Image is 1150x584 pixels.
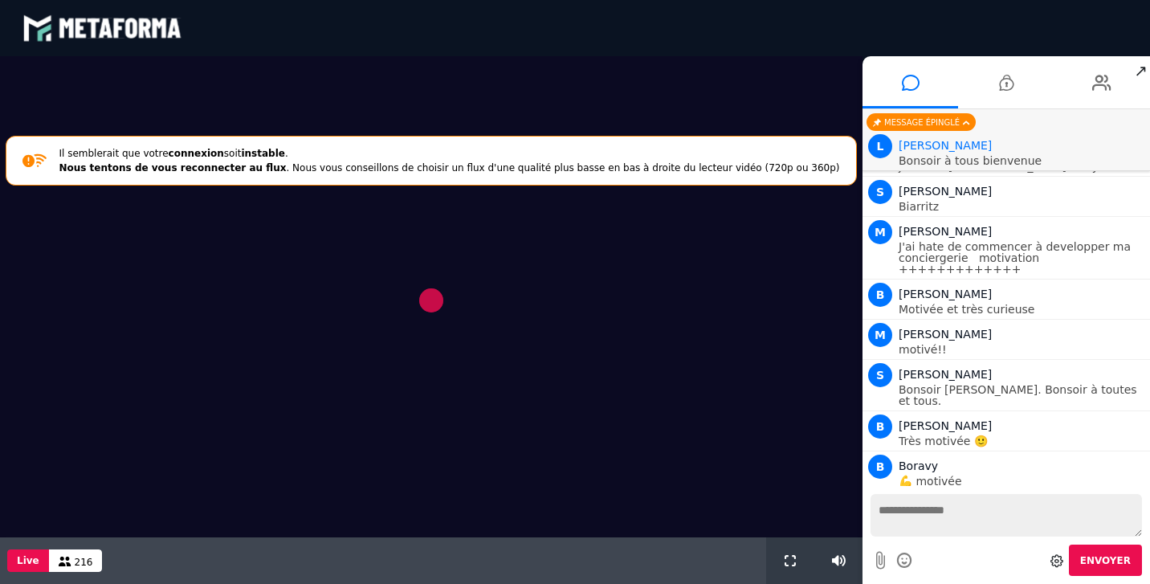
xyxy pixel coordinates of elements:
[1069,545,1142,576] button: Envoyer
[1080,555,1131,566] span: Envoyer
[868,220,892,244] span: M
[899,435,1146,447] p: Très motivée 🙂
[899,241,1146,275] p: J'ai hate de commencer à developper ma conciergerie motivation +++++++++++++
[868,363,892,387] span: S
[899,328,992,341] span: [PERSON_NAME]
[867,113,976,131] div: Message épinglé
[899,368,992,381] span: [PERSON_NAME]
[899,161,1146,172] p: je suis à [GEOGRAPHIC_DATA] et hyeres
[899,476,1146,487] p: 💪 motivée
[868,455,892,479] span: B
[241,148,284,159] strong: instable
[899,225,992,238] span: [PERSON_NAME]
[899,139,992,152] span: Animateur
[1132,56,1150,85] span: ↗
[47,146,839,175] p: Il semblerait que votre soit . . Nous vous conseillons de choisir un flux d'une qualité plus bass...
[899,288,992,300] span: [PERSON_NAME]
[868,415,892,439] span: B
[868,180,892,204] span: S
[899,155,1146,166] p: Bonsoir à tous bienvenue
[899,419,992,432] span: [PERSON_NAME]
[868,283,892,307] span: B
[59,162,286,174] strong: Nous tentons de vous reconnecter au flux
[75,557,93,568] span: 216
[7,549,49,572] button: Live
[899,344,1146,355] p: motivé!!
[899,304,1146,315] p: Motivée et très curieuse
[899,201,1146,212] p: Biarritz
[868,323,892,347] span: M
[899,185,992,198] span: [PERSON_NAME]
[899,384,1146,406] p: Bonsoir [PERSON_NAME]. Bonsoir à toutes et tous.
[899,459,938,472] span: Boravy
[169,148,224,159] strong: connexion
[868,134,892,158] span: L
